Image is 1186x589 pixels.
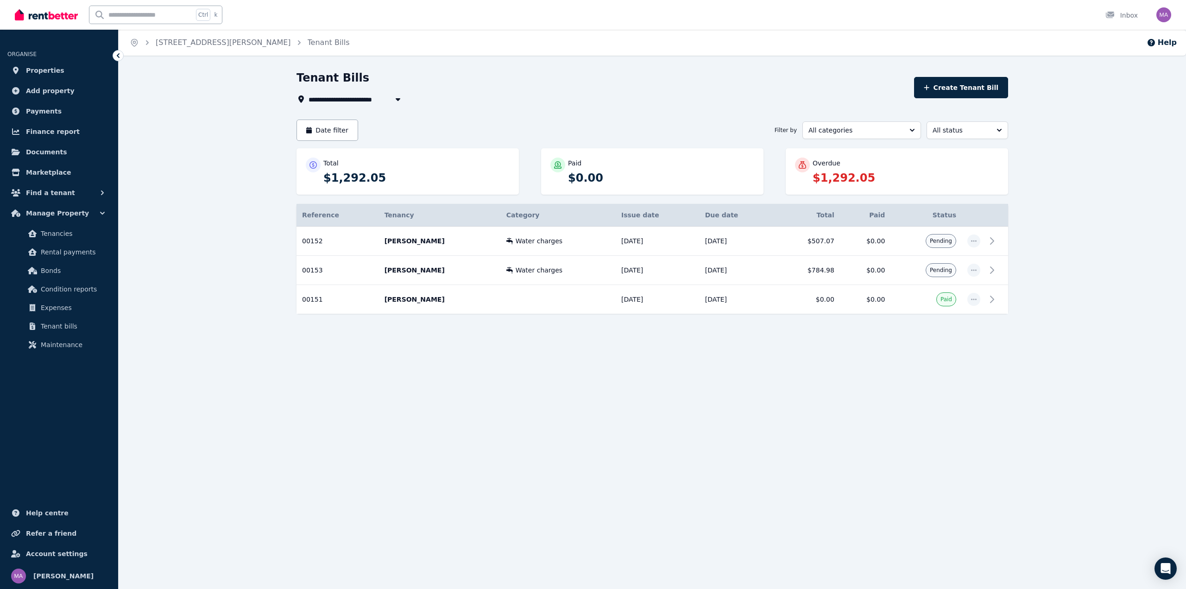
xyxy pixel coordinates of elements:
[11,317,107,336] a: Tenant bills
[41,302,103,313] span: Expenses
[26,507,69,519] span: Help centre
[700,227,775,256] td: [DATE]
[385,236,495,246] p: [PERSON_NAME]
[808,126,902,135] span: All categories
[700,256,775,285] td: [DATE]
[516,266,562,275] span: Water charges
[775,256,840,285] td: $784.98
[840,227,890,256] td: $0.00
[302,296,323,303] span: 00151
[11,569,26,583] img: Mariam Ahmadzai
[840,256,890,285] td: $0.00
[11,280,107,298] a: Condition reports
[26,167,71,178] span: Marketplace
[323,171,510,185] p: $1,292.05
[775,227,840,256] td: $507.07
[26,187,75,198] span: Find a tenant
[11,298,107,317] a: Expenses
[41,265,103,276] span: Bonds
[775,285,840,314] td: $0.00
[385,266,495,275] p: [PERSON_NAME]
[26,208,89,219] span: Manage Property
[41,321,103,332] span: Tenant bills
[41,228,103,239] span: Tenancies
[914,77,1008,98] button: Create Tenant Bill
[26,106,62,117] span: Payments
[7,122,111,141] a: Finance report
[308,38,350,47] a: Tenant Bills
[26,85,75,96] span: Add property
[296,70,369,85] h1: Tenant Bills
[616,204,700,227] th: Issue date
[26,65,64,76] span: Properties
[26,126,80,137] span: Finance report
[11,224,107,243] a: Tenancies
[7,61,111,80] a: Properties
[933,126,989,135] span: All status
[840,204,890,227] th: Paid
[802,121,921,139] button: All categories
[700,204,775,227] th: Due date
[813,158,840,168] p: Overdue
[302,237,323,245] span: 00152
[568,171,754,185] p: $0.00
[302,211,339,219] span: Reference
[385,295,495,304] p: [PERSON_NAME]
[33,570,94,582] span: [PERSON_NAME]
[1154,557,1177,580] div: Open Intercom Messenger
[568,158,581,168] p: Paid
[930,237,952,245] span: Pending
[296,120,358,141] button: Date filter
[516,236,562,246] span: Water charges
[7,82,111,100] a: Add property
[41,339,103,350] span: Maintenance
[890,204,962,227] th: Status
[775,127,797,134] span: Filter by
[1147,37,1177,48] button: Help
[196,9,210,21] span: Ctrl
[302,266,323,274] span: 00153
[7,143,111,161] a: Documents
[930,266,952,274] span: Pending
[41,247,103,258] span: Rental payments
[616,285,700,314] td: [DATE]
[7,204,111,222] button: Manage Property
[7,184,111,202] button: Find a tenant
[26,548,88,559] span: Account settings
[840,285,890,314] td: $0.00
[813,171,999,185] p: $1,292.05
[927,121,1008,139] button: All status
[323,158,339,168] p: Total
[501,204,616,227] th: Category
[7,545,111,563] a: Account settings
[11,243,107,261] a: Rental payments
[7,163,111,182] a: Marketplace
[41,284,103,295] span: Condition reports
[1156,7,1171,22] img: Mariam Ahmadzai
[156,38,291,47] a: [STREET_ADDRESS][PERSON_NAME]
[7,504,111,522] a: Help centre
[7,524,111,543] a: Refer a friend
[119,30,361,56] nav: Breadcrumb
[214,11,217,19] span: k
[7,51,37,57] span: ORGANISE
[775,204,840,227] th: Total
[379,204,501,227] th: Tenancy
[11,336,107,354] a: Maintenance
[26,528,76,539] span: Refer a friend
[7,102,111,120] a: Payments
[940,296,952,303] span: Paid
[700,285,775,314] td: [DATE]
[616,227,700,256] td: [DATE]
[11,261,107,280] a: Bonds
[26,146,67,158] span: Documents
[1105,11,1138,20] div: Inbox
[15,8,78,22] img: RentBetter
[616,256,700,285] td: [DATE]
